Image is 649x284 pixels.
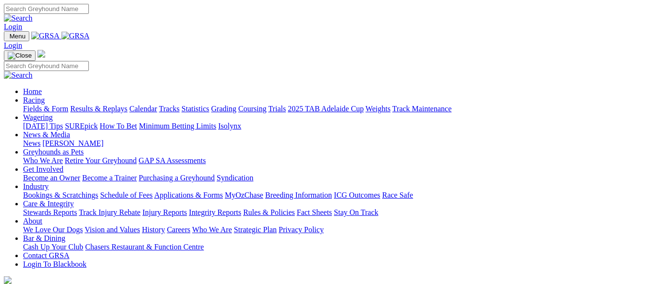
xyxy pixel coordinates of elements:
[65,156,137,165] a: Retire Your Greyhound
[4,41,22,49] a: Login
[167,225,190,234] a: Careers
[142,208,187,216] a: Injury Reports
[37,50,45,58] img: logo-grsa-white.png
[42,139,103,147] a: [PERSON_NAME]
[10,33,25,40] span: Menu
[129,105,157,113] a: Calendar
[23,225,645,234] div: About
[334,191,380,199] a: ICG Outcomes
[4,61,89,71] input: Search
[23,217,42,225] a: About
[4,276,12,284] img: logo-grsa-white.png
[23,243,645,251] div: Bar & Dining
[192,225,232,234] a: Who We Are
[23,148,84,156] a: Greyhounds as Pets
[139,122,216,130] a: Minimum Betting Limits
[392,105,452,113] a: Track Maintenance
[217,174,253,182] a: Syndication
[23,251,69,260] a: Contact GRSA
[234,225,277,234] a: Strategic Plan
[23,208,645,217] div: Care & Integrity
[23,96,45,104] a: Racing
[139,174,215,182] a: Purchasing a Greyhound
[218,122,241,130] a: Isolynx
[189,208,241,216] a: Integrity Reports
[23,182,49,190] a: Industry
[154,191,223,199] a: Applications & Forms
[225,191,263,199] a: MyOzChase
[79,208,140,216] a: Track Injury Rebate
[23,105,645,113] div: Racing
[288,105,364,113] a: 2025 TAB Adelaide Cup
[159,105,180,113] a: Tracks
[23,139,40,147] a: News
[268,105,286,113] a: Trials
[4,4,89,14] input: Search
[243,208,295,216] a: Rules & Policies
[23,191,645,200] div: Industry
[23,122,645,130] div: Wagering
[142,225,165,234] a: History
[70,105,127,113] a: Results & Replays
[4,14,33,23] img: Search
[23,122,63,130] a: [DATE] Tips
[100,191,152,199] a: Schedule of Fees
[82,174,137,182] a: Become a Trainer
[23,156,63,165] a: Who We Are
[23,139,645,148] div: News & Media
[23,113,53,121] a: Wagering
[23,87,42,95] a: Home
[23,130,70,139] a: News & Media
[139,156,206,165] a: GAP SA Assessments
[4,71,33,80] img: Search
[85,243,204,251] a: Chasers Restaurant & Function Centre
[85,225,140,234] a: Vision and Values
[279,225,324,234] a: Privacy Policy
[61,32,90,40] img: GRSA
[23,200,74,208] a: Care & Integrity
[265,191,332,199] a: Breeding Information
[211,105,236,113] a: Grading
[23,156,645,165] div: Greyhounds as Pets
[23,225,83,234] a: We Love Our Dogs
[100,122,137,130] a: How To Bet
[334,208,378,216] a: Stay On Track
[23,105,68,113] a: Fields & Form
[23,174,645,182] div: Get Involved
[8,52,32,59] img: Close
[23,243,83,251] a: Cash Up Your Club
[182,105,209,113] a: Statistics
[366,105,391,113] a: Weights
[23,174,80,182] a: Become an Owner
[65,122,98,130] a: SUREpick
[23,234,65,242] a: Bar & Dining
[4,50,36,61] button: Toggle navigation
[23,191,98,199] a: Bookings & Scratchings
[31,32,60,40] img: GRSA
[382,191,413,199] a: Race Safe
[23,260,86,268] a: Login To Blackbook
[4,23,22,31] a: Login
[297,208,332,216] a: Fact Sheets
[238,105,267,113] a: Coursing
[23,165,63,173] a: Get Involved
[23,208,77,216] a: Stewards Reports
[4,31,29,41] button: Toggle navigation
